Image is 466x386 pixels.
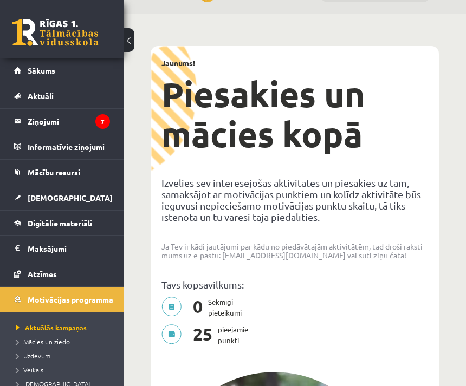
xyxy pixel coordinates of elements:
[161,324,255,346] p: pieejamie punkti
[28,295,113,304] span: Motivācijas programma
[14,185,110,210] a: [DEMOGRAPHIC_DATA]
[28,218,92,228] span: Digitālie materiāli
[16,337,70,346] span: Mācies un ziedo
[16,323,87,332] span: Aktuālās kampaņas
[187,297,208,318] span: 0
[161,74,428,154] h1: Piesakies un mācies kopā
[14,211,110,235] a: Digitālie materiāli
[14,261,110,286] a: Atzīmes
[161,279,428,290] p: Tavs kopsavilkums:
[28,109,110,134] legend: Ziņojumi
[14,109,110,134] a: Ziņojumi7
[28,91,54,101] span: Aktuāli
[161,242,428,259] p: Ja Tev ir kādi jautājumi par kādu no piedāvātajām aktivitātēm, tad droši raksti mums uz e-pastu: ...
[28,193,113,202] span: [DEMOGRAPHIC_DATA]
[28,134,110,159] legend: Informatīvie ziņojumi
[14,134,110,159] a: Informatīvie ziņojumi
[14,160,110,185] a: Mācību resursi
[14,236,110,261] a: Maksājumi
[95,114,110,129] i: 7
[16,323,113,332] a: Aktuālās kampaņas
[16,365,113,375] a: Veikals
[14,58,110,83] a: Sākums
[12,19,99,46] a: Rīgas 1. Tālmācības vidusskola
[16,337,113,346] a: Mācies un ziedo
[16,351,52,360] span: Uzdevumi
[28,236,110,261] legend: Maksājumi
[14,287,110,312] a: Motivācijas programma
[161,297,248,318] p: Sekmīgi pieteikumi
[161,58,195,68] strong: Jaunums!
[16,365,43,374] span: Veikals
[28,167,80,177] span: Mācību resursi
[28,269,57,279] span: Atzīmes
[161,177,428,223] p: Izvēlies sev interesējošās aktivitātēs un piesakies uz tām, samaksājot ar motivācijas punktiem un...
[28,66,55,75] span: Sākums
[14,83,110,108] a: Aktuāli
[187,324,218,346] span: 25
[16,351,113,361] a: Uzdevumi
